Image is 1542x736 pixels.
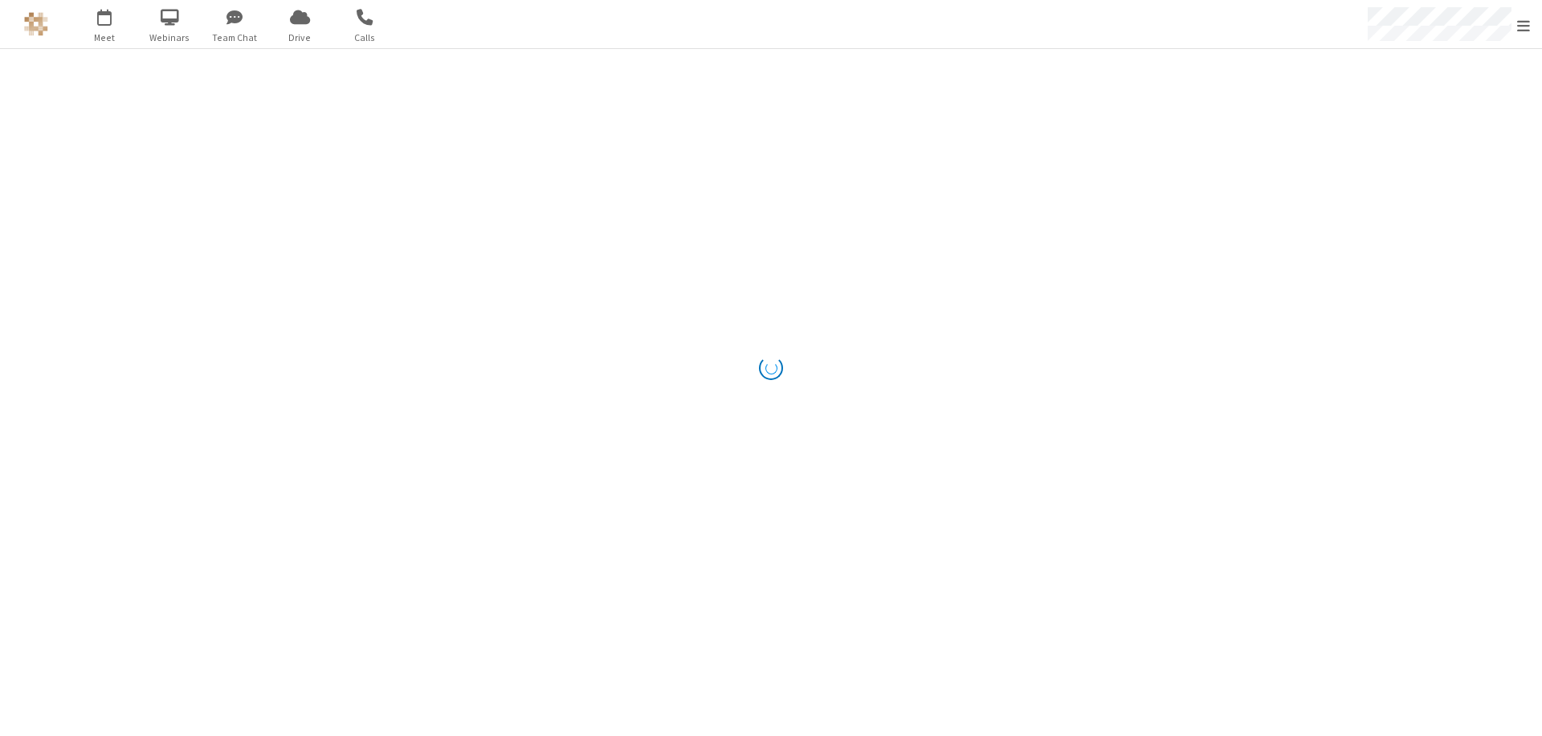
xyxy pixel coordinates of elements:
[335,31,395,45] span: Calls
[270,31,330,45] span: Drive
[75,31,135,45] span: Meet
[24,12,48,36] img: QA Selenium DO NOT DELETE OR CHANGE
[140,31,200,45] span: Webinars
[205,31,265,45] span: Team Chat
